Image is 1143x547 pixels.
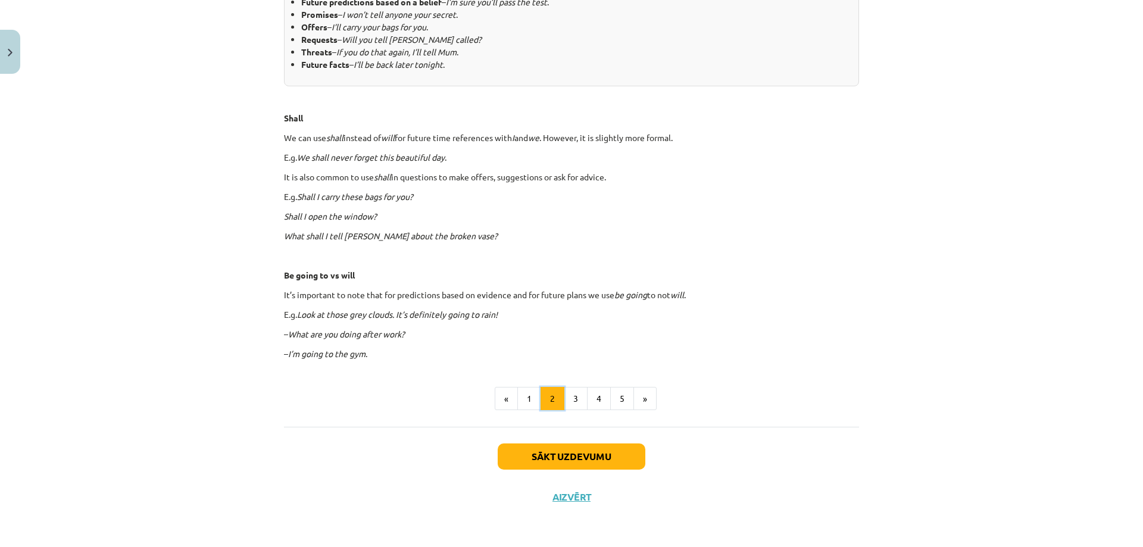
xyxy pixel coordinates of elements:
i: I’m going to the gym [288,348,366,359]
button: 2 [541,387,564,411]
i: I’ll be back later tonight [354,59,443,70]
li: – . [301,46,850,58]
img: icon-close-lesson-0947bae3869378f0d4975bcd49f059093ad1ed9edebbc8119c70593378902aed.svg [8,49,13,57]
i: I won’t tell anyone your secret [342,9,456,20]
button: 3 [564,387,588,411]
p: – . [284,348,859,360]
button: » [633,387,657,411]
i: shall [326,132,343,143]
p: E.g. [284,308,859,321]
i: Look at those grey clouds. It’s definitely going to rain! [297,309,498,320]
i: will [381,132,395,143]
strong: Be going to vs will [284,270,355,280]
b: Offers [301,21,327,32]
button: 1 [517,387,541,411]
i: Will you tell [PERSON_NAME] called? [342,34,482,45]
i: If you do that again, I’ll tell Mum [336,46,457,57]
nav: Page navigation example [284,387,859,411]
i: shall [374,171,391,182]
li: – . [301,21,850,33]
i: What are you doing after work? [288,329,405,339]
i: We shall never forget this beautiful day [297,152,445,162]
button: 5 [610,387,634,411]
li: – . [301,8,850,21]
button: « [495,387,518,411]
i: will [670,289,684,300]
b: Requests [301,34,338,45]
i: I’ll carry your bags for you [332,21,426,32]
i: What shall I tell [PERSON_NAME] about the broken vase? [284,230,498,241]
i: Shall I open the window? [284,211,377,221]
button: 4 [587,387,611,411]
li: – . [301,58,850,71]
p: It is also common to use in questions to make offers, suggestions or ask for advice. [284,171,859,183]
p: It’s important to note that for predictions based on evidence and for future plans we use to not . [284,289,859,301]
strong: Shall [284,112,303,123]
p: E.g. . [284,151,859,164]
button: Aizvērt [549,491,594,503]
i: we [528,132,539,143]
i: Shall I carry these bags for you? [297,191,413,202]
li: – [301,33,850,46]
button: Sākt uzdevumu [498,443,645,470]
b: Promises [301,9,338,20]
b: Threats [301,46,332,57]
p: E.g. [284,190,859,203]
p: – [284,328,859,340]
i: I [512,132,514,143]
i: be going [614,289,647,300]
b: Future facts [301,59,349,70]
p: We can use instead of for future time references with and . However, it is slightly more formal. [284,132,859,144]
